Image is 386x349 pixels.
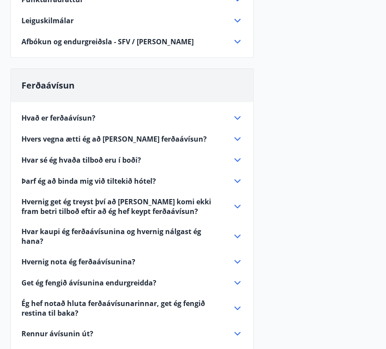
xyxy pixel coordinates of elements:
span: Get ég fengið ávísunina endurgreidda? [21,278,156,288]
span: Ferðaávísun [21,79,74,91]
span: Rennur ávísunin út? [21,329,93,338]
span: Hvernig get ég treyst því að [PERSON_NAME] komi ekki fram betri tilboð eftir að ég hef keypt ferð... [21,197,222,216]
span: Hvar sé ég hvaða tilboð eru í boði? [21,155,141,165]
div: Rennur ávísunin út? [21,328,243,339]
div: Hvar kaupi ég ferðaávísunina og hvernig nálgast ég hana? [21,227,243,246]
span: Hvar kaupi ég ferðaávísunina og hvernig nálgast ég hana? [21,227,222,246]
div: Hvernig get ég treyst því að [PERSON_NAME] komi ekki fram betri tilboð eftir að ég hef keypt ferð... [21,197,243,216]
span: Þarf ég að binda mig við tiltekið hótel? [21,176,156,186]
div: Hvernig nota ég ferðaávísunina? [21,256,243,267]
div: Hvað er ferðaávísun? [21,113,243,123]
span: Leiguskilmálar [21,16,74,25]
span: Hvers vegna ætti ég að [PERSON_NAME] ferðaávísun? [21,134,207,144]
span: Hvernig nota ég ferðaávísunina? [21,257,135,267]
div: Leiguskilmálar [21,15,243,26]
span: Afbókun og endurgreiðsla - SFV / [PERSON_NAME] [21,37,194,46]
div: Hvar sé ég hvaða tilboð eru í boði? [21,155,243,165]
span: Ég hef notað hluta ferðaávísunarinnar, get ég fengið restina til baka? [21,299,222,318]
div: Afbókun og endurgreiðsla - SFV / [PERSON_NAME] [21,36,243,47]
div: Ég hef notað hluta ferðaávísunarinnar, get ég fengið restina til baka? [21,299,243,318]
div: Hvers vegna ætti ég að [PERSON_NAME] ferðaávísun? [21,134,243,144]
div: Get ég fengið ávísunina endurgreidda? [21,278,243,288]
div: Þarf ég að binda mig við tiltekið hótel? [21,176,243,186]
span: Hvað er ferðaávísun? [21,113,96,123]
